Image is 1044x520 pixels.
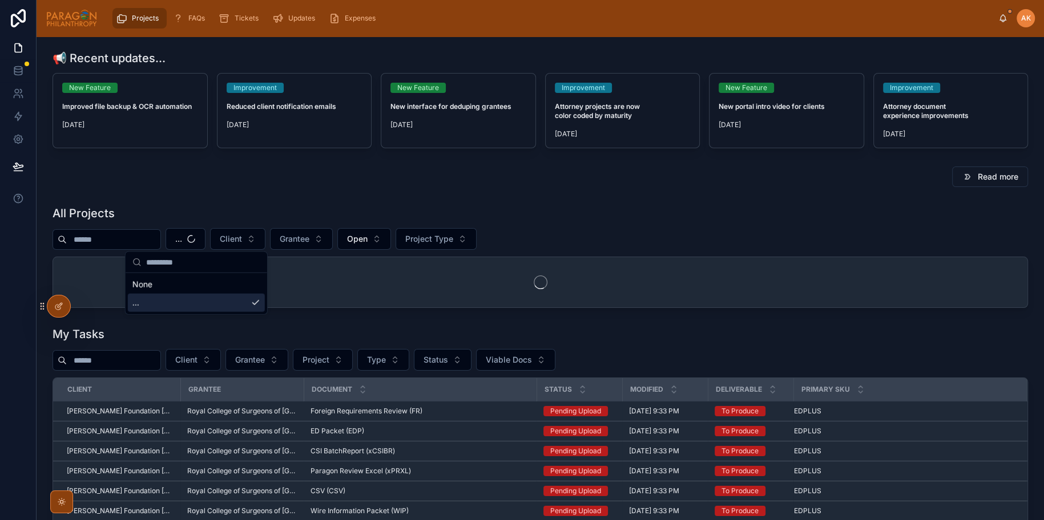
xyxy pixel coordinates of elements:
[367,354,386,365] span: Type
[794,407,1013,416] a: EDPLUS
[269,8,323,29] a: Updates
[62,120,198,129] span: [DATE]
[227,120,362,129] span: [DATE]
[337,228,391,250] button: Select Button
[175,354,197,365] span: Client
[794,446,821,456] span: EDPLUS
[555,102,642,120] strong: Attorney projects are now color coded by maturity
[629,407,679,416] span: [DATE] 9:33 PM
[719,120,854,129] span: [DATE]
[543,466,615,476] a: Pending Upload
[794,506,1013,515] a: EDPLUS
[217,73,372,148] a: ImprovementReduced client notification emails[DATE]
[715,406,787,416] a: To Produce
[187,407,297,416] a: Royal College of Surgeons of [GEOGRAPHIC_DATA]
[543,446,615,456] a: Pending Upload
[235,354,265,365] span: Grantee
[725,83,767,93] div: New Feature
[67,426,174,436] a: [PERSON_NAME] Foundation [GEOGRAPHIC_DATA]
[629,426,679,436] span: [DATE] 9:33 PM
[794,506,821,515] span: EDPLUS
[397,83,439,93] div: New Feature
[562,83,605,93] div: Improvement
[555,129,691,139] span: [DATE]
[69,83,111,93] div: New Feature
[169,8,213,29] a: FAQs
[978,171,1018,182] span: Read more
[629,466,701,476] a: [DATE] 9:33 PM
[311,407,530,416] a: Foreign Requirements Review (FR)
[270,228,333,250] button: Select Button
[175,233,182,245] span: ...
[187,466,297,476] span: Royal College of Surgeons of [GEOGRAPHIC_DATA]
[794,426,821,436] span: EDPLUS
[187,446,297,456] a: Royal College of Surgeons of [GEOGRAPHIC_DATA]
[629,426,701,436] a: [DATE] 9:33 PM
[550,506,601,516] div: Pending Upload
[721,446,759,456] div: To Produce
[311,506,530,515] a: Wire Information Packet (WIP)
[357,349,409,371] button: Select Button
[311,506,409,515] span: Wire Information Packet (WIP)
[227,102,336,111] strong: Reduced client notification emails
[476,349,555,371] button: Select Button
[545,385,572,394] span: Status
[67,506,174,515] a: [PERSON_NAME] Foundation [GEOGRAPHIC_DATA]
[543,406,615,416] a: Pending Upload
[629,506,679,515] span: [DATE] 9:33 PM
[543,506,615,516] a: Pending Upload
[550,446,601,456] div: Pending Upload
[311,486,345,495] span: CSV (CSV)
[187,506,297,515] a: Royal College of Surgeons of [GEOGRAPHIC_DATA]
[215,8,267,29] a: Tickets
[550,466,601,476] div: Pending Upload
[545,73,700,148] a: ImprovementAttorney projects are now color coded by maturity[DATE]
[107,6,998,31] div: scrollable content
[709,73,864,148] a: New FeatureNew portal intro video for clients[DATE]
[794,426,1013,436] a: EDPLUS
[715,426,787,436] a: To Produce
[794,466,1013,476] a: EDPLUS
[347,233,368,245] span: Open
[187,426,297,436] a: Royal College of Surgeons of [GEOGRAPHIC_DATA]
[67,407,174,416] span: [PERSON_NAME] Foundation [GEOGRAPHIC_DATA]
[890,83,933,93] div: Improvement
[53,73,208,148] a: New FeatureImproved file backup & OCR automation[DATE]
[67,446,174,456] span: [PERSON_NAME] Foundation [GEOGRAPHIC_DATA]
[53,205,115,221] h1: All Projects
[807,359,1044,520] iframe: Slideout
[414,349,471,371] button: Select Button
[486,354,532,365] span: Viable Docs
[311,446,530,456] a: CSI BatchReport (xCSIBR)
[311,446,395,456] span: CSI BatchReport (xCSIBR)
[715,486,787,496] a: To Produce
[166,349,221,371] button: Select Button
[719,102,825,111] strong: New portal intro video for clients
[188,14,205,23] span: FAQs
[312,385,352,394] span: Document
[303,354,329,365] span: Project
[629,446,701,456] a: [DATE] 9:33 PM
[46,9,98,27] img: App logo
[53,326,104,342] h1: My Tasks
[220,233,242,245] span: Client
[210,228,265,250] button: Select Button
[715,466,787,476] a: To Produce
[550,406,601,416] div: Pending Upload
[166,228,205,250] button: Select Button
[187,486,297,495] a: Royal College of Surgeons of [GEOGRAPHIC_DATA]
[629,446,679,456] span: [DATE] 9:33 PM
[801,385,850,394] span: Primary SKU
[390,120,526,129] span: [DATE]
[1021,14,1031,23] span: AK
[630,385,663,394] span: Modified
[311,466,411,476] span: Paragon Review Excel (xPRXL)
[543,486,615,496] a: Pending Upload
[311,426,530,436] a: ED Packet (EDP)
[550,426,601,436] div: Pending Upload
[629,506,701,515] a: [DATE] 9:33 PM
[721,406,759,416] div: To Produce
